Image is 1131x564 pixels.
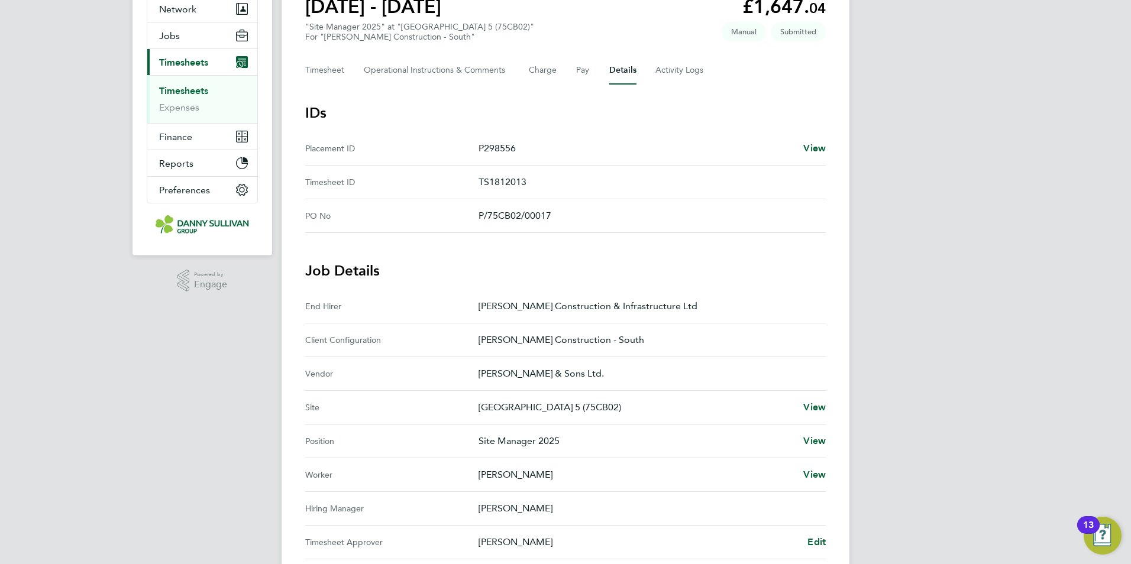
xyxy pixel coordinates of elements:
[305,367,479,381] div: Vendor
[305,535,479,549] div: Timesheet Approver
[1084,517,1122,555] button: Open Resource Center, 13 new notifications
[529,56,557,85] button: Charge
[305,56,345,85] button: Timesheet
[479,468,794,482] p: [PERSON_NAME]
[305,501,479,516] div: Hiring Manager
[147,22,257,48] button: Jobs
[807,536,826,547] span: Edit
[722,22,766,41] span: This timesheet was manually created.
[147,75,257,123] div: Timesheets
[159,30,180,41] span: Jobs
[305,141,479,155] div: Placement ID
[803,468,826,482] a: View
[803,469,826,480] span: View
[576,56,590,85] button: Pay
[479,333,816,347] p: [PERSON_NAME] Construction - South
[177,270,228,292] a: Powered byEngage
[803,435,826,446] span: View
[159,85,208,96] a: Timesheets
[305,468,479,482] div: Worker
[156,215,249,234] img: dannysullivan-logo-retina.png
[147,124,257,150] button: Finance
[803,401,826,413] span: View
[803,400,826,414] a: View
[305,400,479,414] div: Site
[479,209,816,223] p: P/75CB02/00017
[803,434,826,448] a: View
[305,103,826,122] h3: IDs
[305,434,479,448] div: Position
[364,56,510,85] button: Operational Instructions & Comments
[1083,525,1094,540] div: 13
[479,400,794,414] p: [GEOGRAPHIC_DATA] 5 (75CB02)
[479,501,816,516] p: [PERSON_NAME]
[159,158,193,169] span: Reports
[305,209,479,223] div: PO No
[194,280,227,290] span: Engage
[803,141,826,155] a: View
[305,32,534,42] div: For "[PERSON_NAME] Construction - South"
[479,535,798,549] p: [PERSON_NAME]
[305,175,479,189] div: Timesheet ID
[807,535,826,549] a: Edit
[305,261,826,280] h3: Job Details
[479,367,816,381] p: [PERSON_NAME] & Sons Ltd.
[147,177,257,203] button: Preferences
[194,270,227,280] span: Powered by
[159,57,208,68] span: Timesheets
[803,142,826,154] span: View
[305,22,534,42] div: "Site Manager 2025" at "[GEOGRAPHIC_DATA] 5 (75CB02)"
[609,56,636,85] button: Details
[159,4,196,15] span: Network
[147,215,258,234] a: Go to home page
[479,175,816,189] p: TS1812013
[305,299,479,313] div: End Hirer
[479,434,794,448] p: Site Manager 2025
[479,141,794,155] p: P298556
[147,150,257,176] button: Reports
[159,184,210,196] span: Preferences
[479,299,816,313] p: [PERSON_NAME] Construction & Infrastructure Ltd
[305,333,479,347] div: Client Configuration
[655,56,705,85] button: Activity Logs
[159,102,199,113] a: Expenses
[159,131,192,142] span: Finance
[147,49,257,75] button: Timesheets
[771,22,826,41] span: This timesheet is Submitted.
